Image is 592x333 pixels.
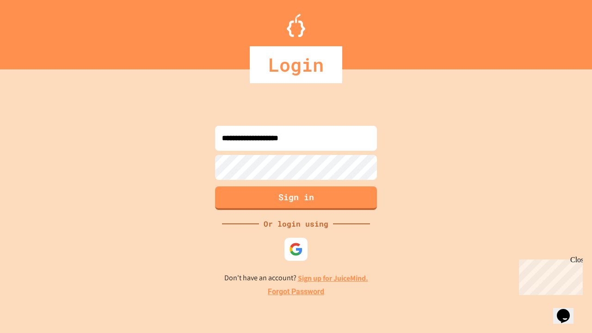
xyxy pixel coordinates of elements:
button: Sign in [215,186,377,210]
a: Sign up for JuiceMind. [298,273,368,283]
div: Chat with us now!Close [4,4,64,59]
iframe: chat widget [515,256,583,295]
p: Don't have an account? [224,272,368,284]
img: google-icon.svg [289,242,303,256]
div: Or login using [259,218,333,229]
a: Forgot Password [268,286,324,297]
div: Login [250,46,342,83]
img: Logo.svg [287,14,305,37]
iframe: chat widget [553,296,583,324]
